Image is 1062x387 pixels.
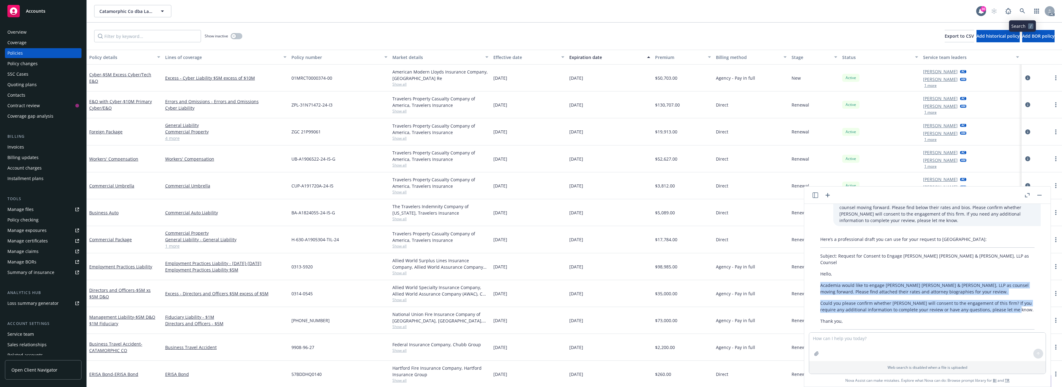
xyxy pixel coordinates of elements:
div: Federal Insurance Company, Chubb Group [392,341,488,348]
a: Quoting plans [5,80,82,90]
span: [DATE] [493,371,507,377]
button: Service team leaders [921,50,1022,65]
a: Start snowing [988,5,1000,17]
span: Direct [716,128,728,135]
span: Nova Assist can make mistakes. Explore what Nova can do: Browse prompt library for and [807,374,1048,387]
span: Direct [716,209,728,216]
span: - ERISA Bond [113,371,138,377]
button: 1 more [924,165,937,168]
a: General Liability - General Liability [165,236,286,243]
button: Market details [390,50,491,65]
a: [PERSON_NAME] [923,122,958,129]
div: National Union Fire Insurance Company of [GEOGRAPHIC_DATA], [GEOGRAPHIC_DATA], AIG [392,311,488,324]
div: Travelers Property Casualty Company of America, Travelers Insurance [392,123,488,136]
span: Show all [392,162,488,168]
span: Agency - Pay in full [716,263,755,270]
button: Policy details [87,50,163,65]
a: Coverage gap analysis [5,111,82,121]
span: 0313-5920 [291,263,313,270]
a: Commercial Auto Liability [165,209,286,216]
span: $2,200.00 [655,344,675,351]
div: Manage claims [7,246,39,256]
a: SSC Cases [5,69,82,79]
a: Policy changes [5,59,82,69]
a: Directors and Officers - $5M [165,320,286,327]
span: $50,703.00 [655,75,677,81]
span: Renewal [792,263,809,270]
span: Renewal [792,371,809,377]
a: Business Auto [89,210,119,216]
div: Billing updates [7,153,39,162]
span: 9908-96-27 [291,344,314,351]
a: Commercial Package [89,237,132,242]
div: Policy details [89,54,153,61]
a: more [1052,74,1060,82]
a: Commercial Umbrella [89,183,134,189]
a: Errors and Omissions - Errors and Omissions [165,98,286,105]
div: Billing [5,133,82,140]
div: Account charges [7,163,42,173]
div: Coverage gap analysis [7,111,53,121]
div: Sales relationships [7,340,47,350]
span: Show all [392,136,488,141]
span: [DATE] [569,236,583,243]
span: Show all [392,324,488,329]
a: [PERSON_NAME] [923,130,958,137]
a: [PERSON_NAME] [923,184,958,190]
a: Policies [5,48,82,58]
span: [DATE] [493,128,507,135]
a: Installment plans [5,174,82,183]
span: $130,707.00 [655,102,680,108]
div: Summary of insurance [7,267,54,277]
span: Active [845,156,857,162]
span: Direct [716,156,728,162]
button: Add historical policy [976,30,1020,42]
a: General Liability [165,122,286,128]
a: Related accounts [5,350,82,360]
button: Lines of coverage [163,50,289,65]
button: Premium [653,50,713,65]
button: Status [840,50,921,65]
span: New [792,75,801,81]
button: 1 more [924,111,937,114]
p: Hello, [820,271,1035,277]
button: Billing method [713,50,789,65]
span: Renewal [792,290,809,297]
span: Manage exposures [5,225,82,235]
a: Workers' Compensation [89,156,138,162]
span: [DATE] [493,183,507,189]
a: Accounts [5,2,82,20]
div: Travelers Property Casualty Company of America, Travelers Insurance [392,230,488,243]
div: Travelers Property Casualty Company of America, Travelers Insurance [392,176,488,189]
span: [DATE] [569,209,583,216]
div: Manage files [7,204,34,214]
a: ERISA Bond [165,371,286,377]
a: Policy checking [5,215,82,225]
span: [DATE] [493,236,507,243]
div: Contract review [7,101,40,111]
a: Invoices [5,142,82,152]
div: Market details [392,54,482,61]
div: Invoices [7,142,24,152]
a: [PERSON_NAME] [923,149,958,156]
span: Catamorphic Co dba LaunchDarkly [99,8,153,15]
a: more [1052,101,1060,108]
span: [DATE] [493,317,507,324]
span: [DATE] [569,183,583,189]
a: Directors and Officers [89,287,151,300]
span: Renewal [792,344,809,351]
span: Active [845,75,857,81]
div: Installment plans [7,174,44,183]
div: Status [842,54,911,61]
div: Analytics hub [5,290,82,296]
a: Cyber [89,72,151,84]
a: more [1052,370,1060,378]
div: Coverage [7,38,27,48]
a: [PERSON_NAME] [923,95,958,102]
div: Allied World Specialty Insurance Company, Allied World Assurance Company (AWAC), CRC Group [392,284,488,297]
a: [PERSON_NAME] [923,103,958,109]
span: [DATE] [569,102,583,108]
a: Summary of insurance [5,267,82,277]
button: Policy number [289,50,390,65]
a: [PERSON_NAME] [923,76,958,82]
